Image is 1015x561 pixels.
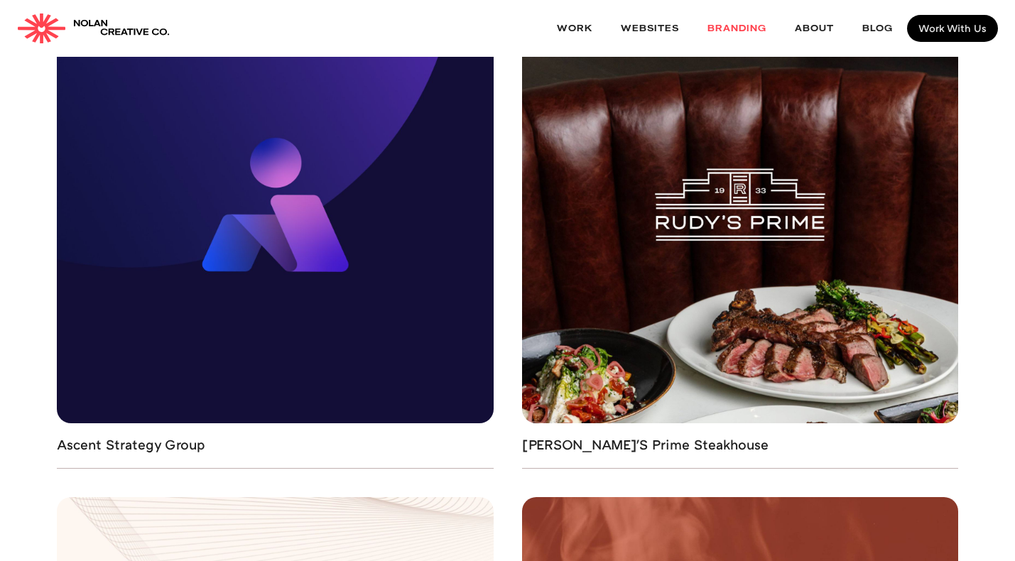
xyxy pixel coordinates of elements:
[607,10,693,48] a: websites
[522,436,959,452] h2: [PERSON_NAME]'s Prime Steakhouse
[57,436,494,452] h2: Ascent Strategy Group
[848,10,907,48] a: Blog
[17,13,170,43] a: home
[918,23,987,33] div: Work With Us
[907,15,998,42] a: Work With Us
[17,13,66,43] img: Nolan Creative Co.
[693,10,781,48] a: Branding
[781,10,848,48] a: About
[543,10,607,48] a: Work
